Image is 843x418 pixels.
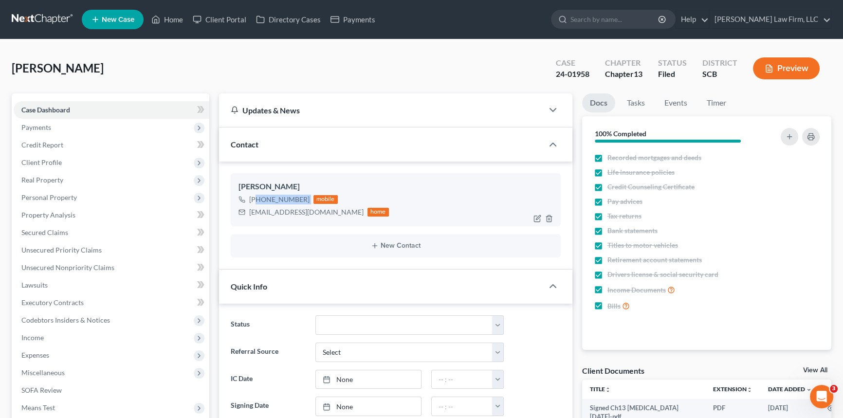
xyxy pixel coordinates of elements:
span: Lawsuits [21,281,48,289]
div: District [702,57,737,69]
span: Property Analysis [21,211,75,219]
span: Bills [607,301,621,311]
span: Unsecured Nonpriority Claims [21,263,114,272]
span: Pay advices [607,197,642,206]
a: SOFA Review [14,382,209,399]
i: expand_more [806,387,812,393]
span: Expenses [21,351,49,359]
span: Miscellaneous [21,368,65,377]
input: -- : -- [432,397,493,416]
a: Property Analysis [14,206,209,224]
button: Preview [753,57,820,79]
a: Extensionunfold_more [713,385,752,393]
div: mobile [313,195,338,204]
a: Lawsuits [14,276,209,294]
span: 13 [634,69,642,78]
div: Chapter [605,69,642,80]
a: Executory Contracts [14,294,209,311]
div: [PERSON_NAME] [238,181,553,193]
button: New Contact [238,242,553,250]
span: Recorded mortgages and deeds [607,153,701,163]
div: Filed [658,69,687,80]
a: None [316,370,421,389]
span: Income [21,333,44,342]
a: Secured Claims [14,224,209,241]
span: Real Property [21,176,63,184]
i: unfold_more [747,387,752,393]
a: [PERSON_NAME] Law Firm, LLC [710,11,831,28]
div: Status [658,57,687,69]
label: Status [226,315,311,335]
a: Unsecured Priority Claims [14,241,209,259]
span: Personal Property [21,193,77,201]
input: -- : -- [432,370,493,389]
input: Search by name... [570,10,660,28]
span: Life insurance policies [607,167,675,177]
span: Bank statements [607,226,658,236]
span: Codebtors Insiders & Notices [21,316,110,324]
span: Quick Info [231,282,267,291]
span: Executory Contracts [21,298,84,307]
a: Timer [699,93,734,112]
span: [PERSON_NAME] [12,61,104,75]
span: SOFA Review [21,386,62,394]
div: 24-01958 [556,69,589,80]
a: View All [803,367,827,374]
span: Drivers license & social security card [607,270,718,279]
span: Retirement account statements [607,255,702,265]
div: Updates & News [231,105,531,115]
span: 3 [830,385,838,393]
a: Home [147,11,188,28]
a: Tasks [619,93,653,112]
label: IC Date [226,370,311,389]
span: Unsecured Priority Claims [21,246,102,254]
a: Directory Cases [251,11,326,28]
a: Payments [326,11,380,28]
span: Income Documents [607,285,666,295]
a: Help [676,11,709,28]
a: Case Dashboard [14,101,209,119]
span: Case Dashboard [21,106,70,114]
span: Payments [21,123,51,131]
a: Credit Report [14,136,209,154]
a: Unsecured Nonpriority Claims [14,259,209,276]
a: Titleunfold_more [590,385,611,393]
span: Client Profile [21,158,62,166]
strong: 100% Completed [595,129,646,138]
div: SCB [702,69,737,80]
div: Case [556,57,589,69]
span: Means Test [21,403,55,412]
span: Titles to motor vehicles [607,240,678,250]
a: Docs [582,93,615,112]
span: Contact [231,140,258,149]
a: Events [657,93,695,112]
div: [EMAIL_ADDRESS][DOMAIN_NAME] [249,207,364,217]
iframe: Intercom live chat [810,385,833,408]
div: Chapter [605,57,642,69]
a: Date Added expand_more [768,385,812,393]
div: Client Documents [582,365,644,376]
span: Credit Report [21,141,63,149]
span: New Case [102,16,134,23]
span: Credit Counseling Certificate [607,182,695,192]
i: unfold_more [605,387,611,393]
div: [PHONE_NUMBER] [249,195,310,204]
span: Tax returns [607,211,641,221]
a: None [316,397,421,416]
div: home [367,208,389,217]
label: Signing Date [226,397,311,416]
span: Secured Claims [21,228,68,236]
label: Referral Source [226,343,311,362]
a: Client Portal [188,11,251,28]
